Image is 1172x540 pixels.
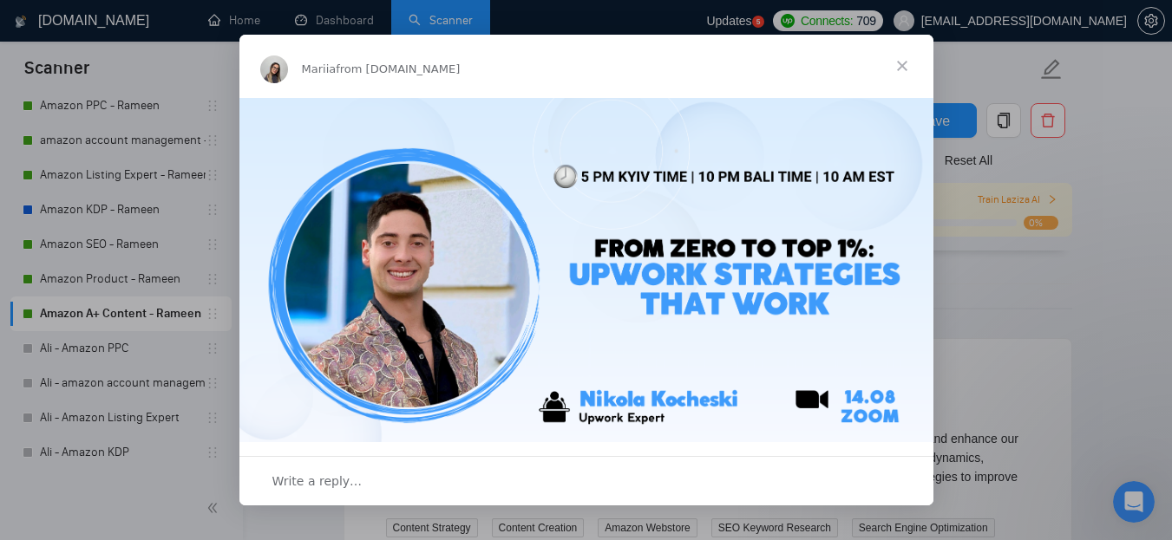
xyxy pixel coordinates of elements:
[302,62,337,75] span: Mariia
[260,55,288,83] img: Profile image for Mariia
[239,456,933,505] div: Open conversation and reply
[336,62,460,75] span: from [DOMAIN_NAME]
[871,35,933,97] span: Close
[272,470,363,492] span: Write a reply…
